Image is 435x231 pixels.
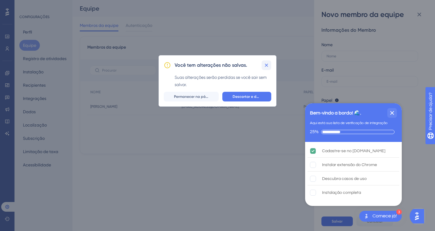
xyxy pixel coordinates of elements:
[363,213,370,220] img: imagem-do-lançador-texto-alternativo
[14,3,52,7] font: Precisar de ajuda?
[387,108,397,118] div: Fechar lista de verificação
[359,211,402,222] div: Abra a lista de verificação Comece!, módulos restantes: 3
[310,111,361,115] font: Bem-vindo a bordo! 🌊.
[308,158,399,172] div: A instalação da extensão do Chrome está incompleta.
[310,121,388,125] font: Aqui está sua lista de verificação de integração
[372,213,397,218] font: Comece já!
[308,144,399,158] div: A inscrição no UserGuiding.com foi concluída.
[322,149,385,153] font: Cadastre-se no [DOMAIN_NAME]
[322,163,377,167] font: Instalar extensão do Chrome
[322,177,367,181] font: Descubra casos de uso
[308,186,399,199] div: A instalação completa está incompleta.
[322,191,361,195] font: Instalação completa
[398,210,400,214] font: 3
[410,207,428,225] iframe: Iniciador do Assistente de IA do UserGuiding
[175,62,247,68] font: Você tem alterações não salvas.
[305,142,402,204] div: Itens da lista de verificação
[233,95,265,99] font: Descartar e deixar
[310,130,319,134] font: 25%
[174,95,214,99] font: Permanecer na página
[175,75,267,87] font: Suas alterações serão perdidas se você sair sem salvar.
[305,103,402,206] div: Recipiente de lista de verificação
[310,129,397,135] div: Progresso da lista de verificação: 25%
[308,172,399,185] div: Descobrir Casos de Uso está incompleto.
